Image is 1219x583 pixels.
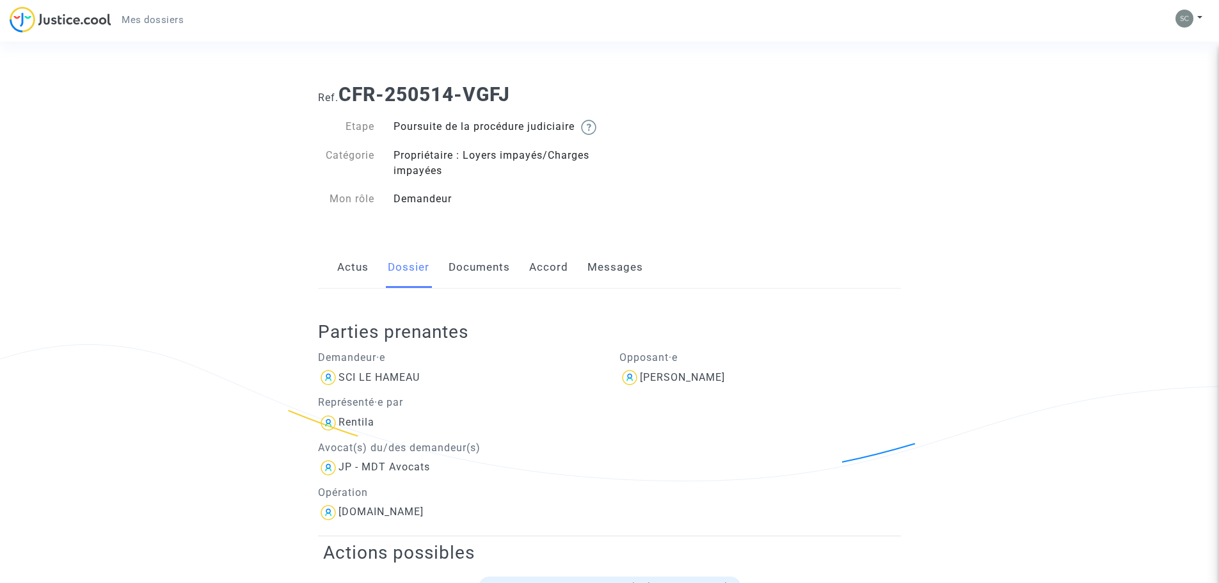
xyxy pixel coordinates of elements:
[318,502,339,523] img: icon-user.svg
[308,119,384,135] div: Etape
[318,440,600,456] p: Avocat(s) du/des demandeur(s)
[318,413,339,433] img: icon-user.svg
[339,83,510,106] b: CFR-250514-VGFJ
[318,367,339,388] img: icon-user.svg
[122,14,184,26] span: Mes dossiers
[619,367,640,388] img: icon-user.svg
[388,246,429,289] a: Dossier
[308,191,384,207] div: Mon rôle
[587,246,643,289] a: Messages
[1175,10,1193,28] img: 6408ee62034157a2c8b887bdaede28aa
[323,541,896,564] h2: Actions possibles
[384,119,610,135] div: Poursuite de la procédure judiciaire
[318,92,339,104] span: Ref.
[318,321,911,343] h2: Parties prenantes
[318,484,600,500] p: Opération
[449,246,510,289] a: Documents
[529,246,568,289] a: Accord
[318,394,600,410] p: Représenté·e par
[10,6,111,33] img: jc-logo.svg
[318,349,600,365] p: Demandeur·e
[111,10,194,29] a: Mes dossiers
[339,371,420,383] div: SCI LE HAMEAU
[640,371,725,383] div: [PERSON_NAME]
[619,349,902,365] p: Opposant·e
[339,506,424,518] div: [DOMAIN_NAME]
[308,148,384,179] div: Catégorie
[318,458,339,478] img: icon-user.svg
[339,461,430,473] div: JP - MDT Avocats
[581,120,596,135] img: help.svg
[384,148,610,179] div: Propriétaire : Loyers impayés/Charges impayées
[339,416,374,428] div: Rentila
[337,246,369,289] a: Actus
[384,191,610,207] div: Demandeur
